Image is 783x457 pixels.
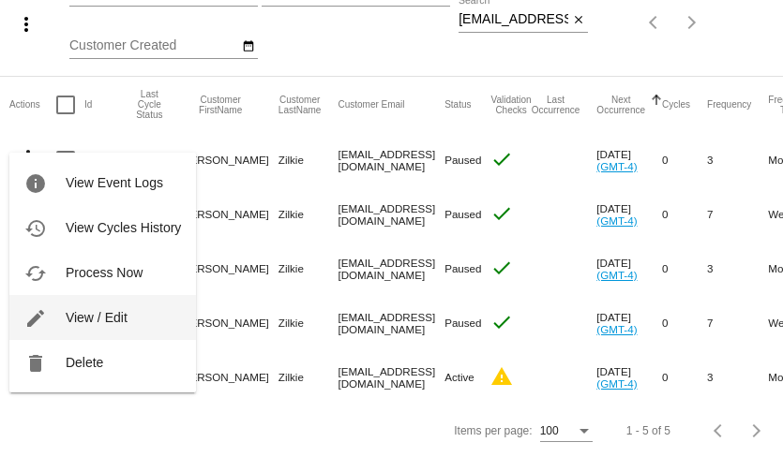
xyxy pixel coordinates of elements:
mat-icon: cached [24,262,47,285]
mat-icon: info [24,172,47,195]
span: View Event Logs [66,175,163,190]
span: View Cycles History [66,220,181,235]
span: Delete [66,355,103,370]
mat-icon: history [24,217,47,240]
span: Process Now [66,265,143,280]
mat-icon: delete [24,352,47,375]
mat-icon: edit [24,307,47,330]
span: View / Edit [66,310,128,325]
